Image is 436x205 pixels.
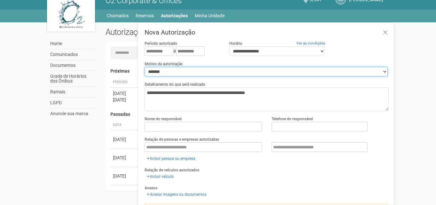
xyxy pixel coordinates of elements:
[49,108,96,119] a: Anuncie sua marca
[49,38,96,49] a: Home
[110,112,384,117] h4: Passadas
[49,49,96,60] a: Comunicados
[136,11,154,20] a: Reservas
[296,41,325,45] a: Ver as condições
[107,11,129,20] a: Chamados
[110,77,139,88] th: Período
[113,97,137,103] div: [DATE]
[110,120,139,130] th: Data
[145,61,183,67] label: Motivo da autorização
[161,11,188,20] a: Autorizações
[145,82,205,87] label: Detalhamento do que será realizado
[145,191,208,198] a: Anexar imagens ou documentos
[145,41,177,46] label: Período autorizado
[272,116,313,122] label: Telefone do responsável
[113,90,137,97] div: [DATE]
[145,167,199,173] label: Relação de veículos autorizados
[145,155,197,162] a: Incluir pessoa ou empresa
[195,11,225,20] a: Minha Unidade
[110,69,384,74] h4: Próximas
[49,60,96,71] a: Documentos
[145,137,219,142] label: Relação de pessoas e empresas autorizadas
[145,173,176,180] a: Incluir veículo
[113,173,137,179] div: [DATE]
[145,29,389,35] h3: Nova Autorização
[113,136,137,143] div: [DATE]
[49,71,96,87] a: Grade de Horários dos Ônibus
[145,46,219,56] div: a
[49,98,96,108] a: LGPD
[145,185,157,191] label: Anexos
[113,154,137,161] div: [DATE]
[229,41,242,46] label: Horário
[49,87,96,98] a: Ramais
[106,27,242,37] h2: Autorizações
[145,116,182,122] label: Nome do responsável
